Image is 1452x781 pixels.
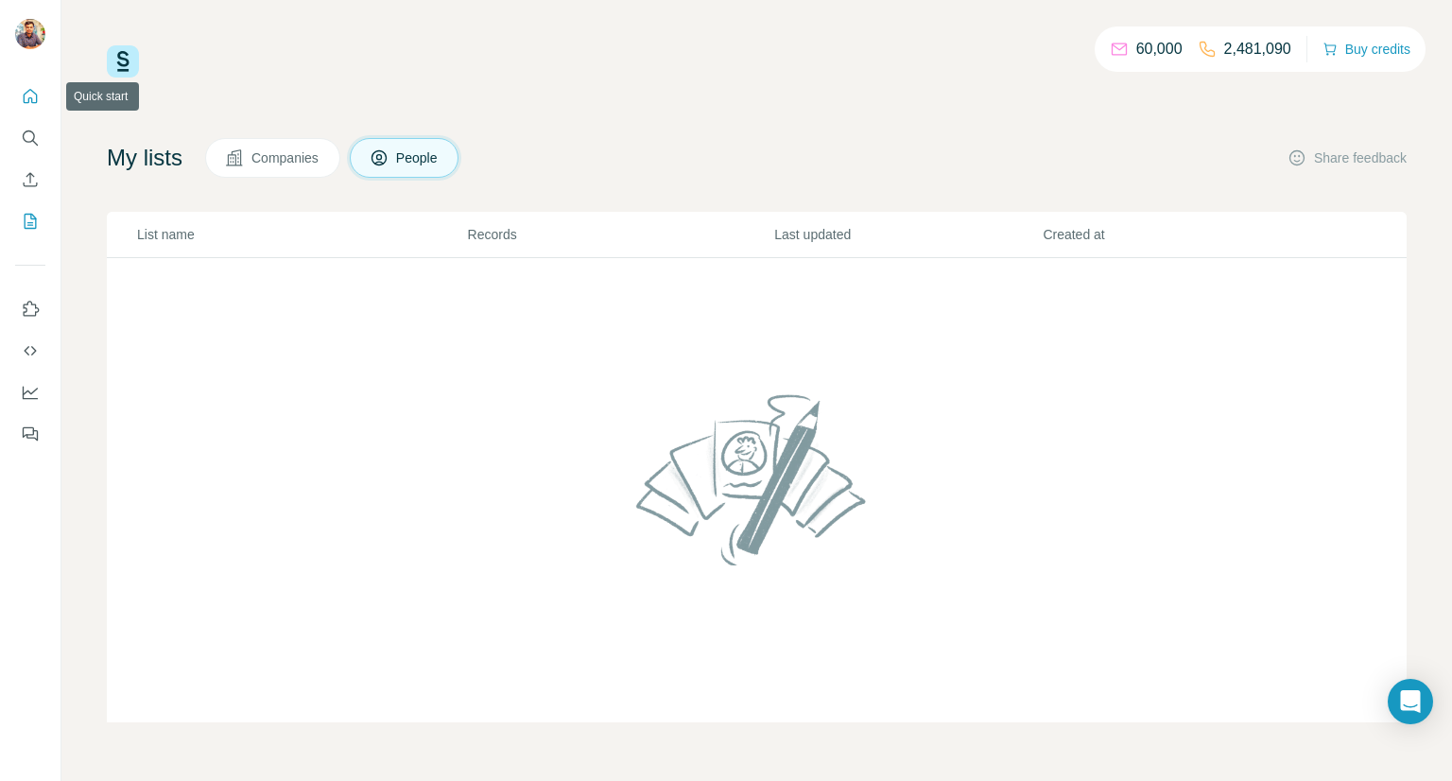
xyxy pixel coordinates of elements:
[468,225,773,244] p: Records
[15,79,45,113] button: Quick start
[1136,38,1183,61] p: 60,000
[1224,38,1291,61] p: 2,481,090
[251,148,320,167] span: Companies
[137,225,466,244] p: List name
[1388,679,1433,724] div: Open Intercom Messenger
[107,143,182,173] h4: My lists
[396,148,440,167] span: People
[1288,148,1407,167] button: Share feedback
[15,204,45,238] button: My lists
[15,417,45,451] button: Feedback
[15,292,45,326] button: Use Surfe on LinkedIn
[15,375,45,409] button: Dashboard
[15,19,45,49] img: Avatar
[15,334,45,368] button: Use Surfe API
[1043,225,1309,244] p: Created at
[15,163,45,197] button: Enrich CSV
[629,378,886,581] img: No lists found
[15,121,45,155] button: Search
[1322,36,1410,62] button: Buy credits
[107,45,139,78] img: Surfe Logo
[774,225,1041,244] p: Last updated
